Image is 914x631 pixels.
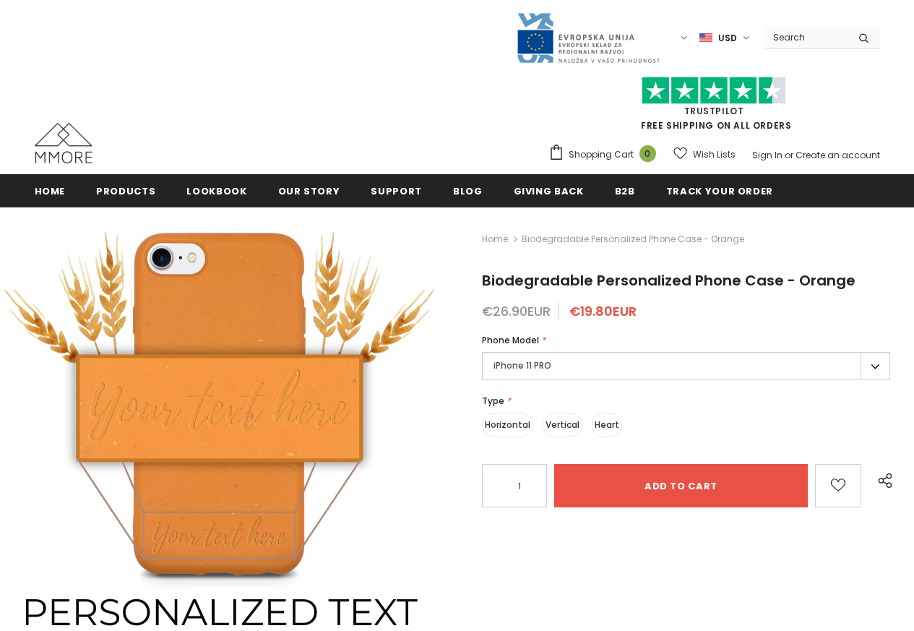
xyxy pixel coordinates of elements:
[278,174,340,207] a: Our Story
[516,12,660,64] img: Javni Razpis
[516,31,660,43] a: Javni Razpis
[718,31,737,46] span: USD
[186,174,246,207] a: Lookbook
[514,184,584,198] span: Giving back
[278,184,340,198] span: Our Story
[482,413,533,437] label: Horizontal
[371,174,422,207] a: support
[482,302,551,320] span: €26.90EUR
[482,334,539,346] span: Phone Model
[96,184,155,198] span: Products
[569,302,637,320] span: €19.80EUR
[35,184,66,198] span: Home
[96,174,155,207] a: Products
[482,352,890,380] label: iPhone 11 PRO
[684,105,744,117] a: Trustpilot
[693,147,736,162] span: Wish Lists
[543,413,582,437] label: Vertical
[785,149,793,161] span: or
[522,231,744,248] span: Biodegradable Personalized Phone Case - Orange
[642,77,786,105] img: Trust Pilot Stars
[453,174,483,207] a: Blog
[186,184,246,198] span: Lookbook
[482,395,504,407] span: Type
[371,184,422,198] span: support
[666,174,773,207] a: Track your order
[752,149,782,161] a: Sign In
[569,147,634,162] span: Shopping Cart
[548,83,880,132] span: FREE SHIPPING ON ALL ORDERS
[796,149,880,161] a: Create an account
[548,144,663,166] a: Shopping Cart 0
[35,174,66,207] a: Home
[482,231,508,248] a: Home
[482,270,855,291] span: Biodegradable Personalized Phone Case - Orange
[615,174,635,207] a: B2B
[639,145,656,162] span: 0
[764,27,848,48] input: Search Site
[615,184,635,198] span: B2B
[666,184,773,198] span: Track your order
[699,32,712,44] img: USD
[514,174,584,207] a: Giving back
[453,184,483,198] span: Blog
[673,142,736,167] a: Wish Lists
[554,464,808,507] input: Add to cart
[35,123,92,163] img: MMORE Cases
[592,413,622,437] label: Heart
